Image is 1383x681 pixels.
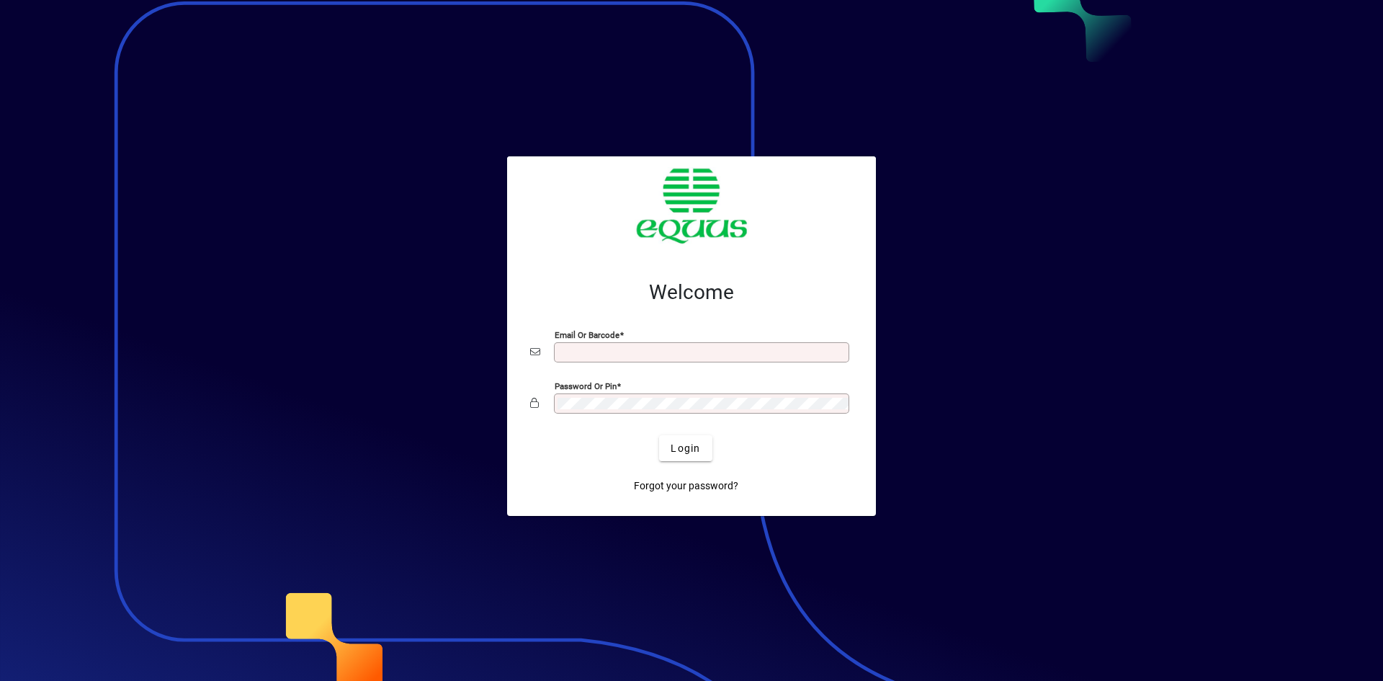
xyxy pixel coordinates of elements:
h2: Welcome [530,280,853,305]
button: Login [659,435,712,461]
span: Login [671,441,700,456]
mat-label: Password or Pin [555,381,617,391]
span: Forgot your password? [634,479,738,494]
mat-label: Email or Barcode [555,330,619,340]
a: Forgot your password? [628,473,744,499]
